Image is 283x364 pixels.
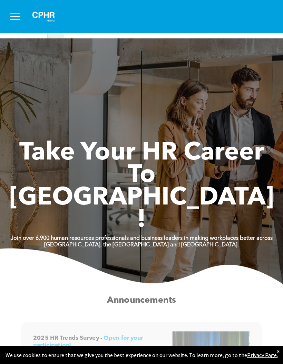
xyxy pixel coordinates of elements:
[33,335,143,348] span: Open for your participation!
[19,141,264,166] span: Take Your HR Career
[247,352,278,358] a: Privacy Page.
[33,335,103,341] span: 2025 HR Trends Survey -
[277,348,280,355] div: Dismiss notification
[11,236,273,241] strong: Join over 6,900 human resources professionals and business leaders in making workplaces better ac...
[9,163,274,233] span: To [GEOGRAPHIC_DATA]!
[6,8,24,26] button: menu
[26,6,61,28] img: A white background with a few lines on it
[107,296,176,305] span: Announcements
[44,242,239,248] strong: [GEOGRAPHIC_DATA], the [GEOGRAPHIC_DATA] and [GEOGRAPHIC_DATA].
